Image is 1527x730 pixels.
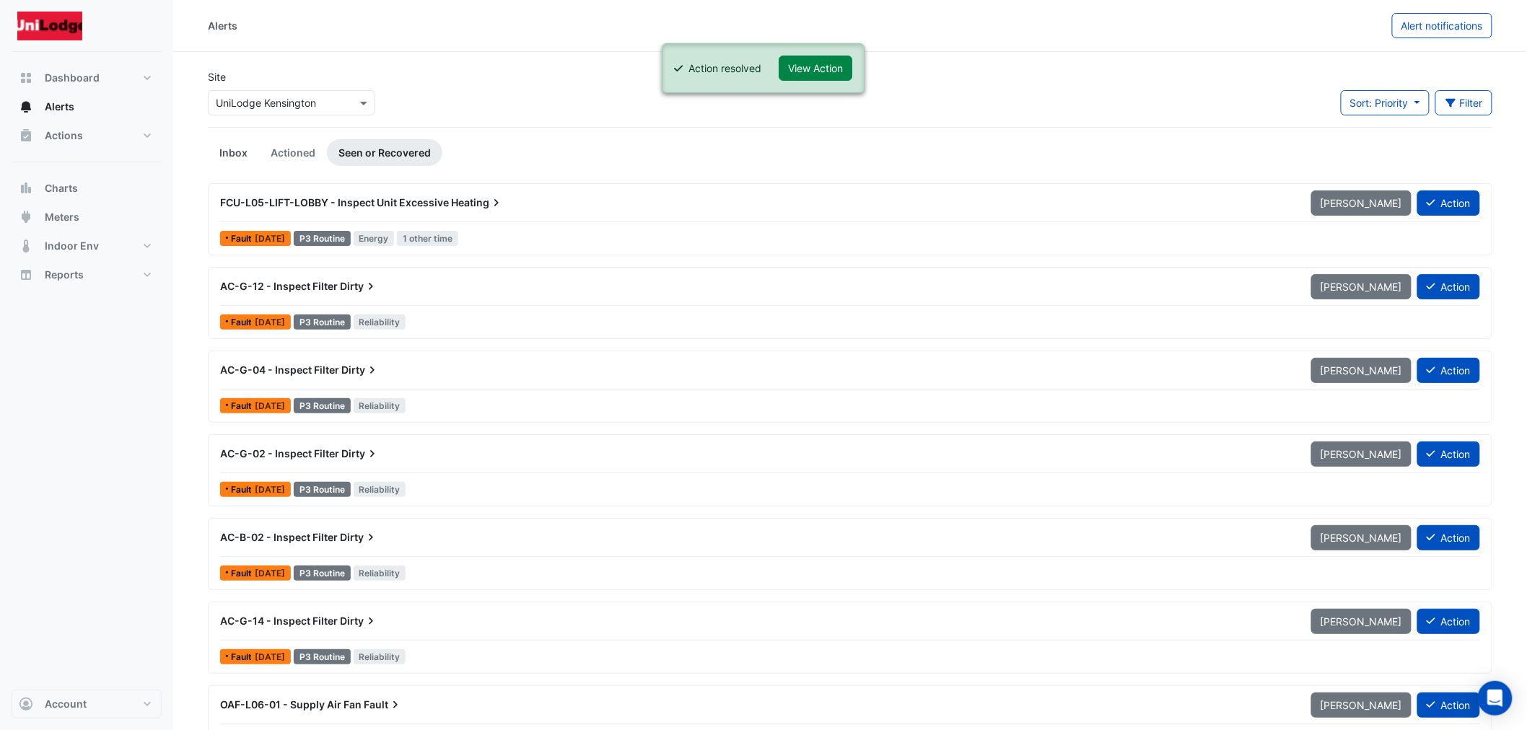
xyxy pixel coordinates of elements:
span: [PERSON_NAME] [1321,615,1402,628]
span: Reliability [354,566,406,581]
button: Action [1417,358,1480,383]
span: Fault [231,234,255,243]
button: Action [1417,190,1480,216]
span: Tue 28-Jan-2025 16:45 AEDT [255,317,285,327]
span: Fault [231,318,255,327]
span: [PERSON_NAME] [1321,448,1402,460]
button: [PERSON_NAME] [1311,609,1412,634]
span: Fault [364,698,403,712]
span: Dirty [341,363,380,377]
span: Reliability [354,398,406,413]
button: Alert notifications [1392,13,1492,38]
span: OAF-L06-01 - Supply Air Fan [220,698,362,711]
app-icon: Charts [19,181,33,195]
button: View Action [779,56,853,81]
button: Reports [12,260,162,289]
span: Heating [451,195,504,210]
button: Meters [12,203,162,232]
span: AC-G-02 - Inspect Filter [220,447,339,459]
span: Charts [45,181,78,195]
span: FCU-L05-LIFT-LOBBY - Inspect Unit Excessive [220,196,449,208]
span: [PERSON_NAME] [1321,364,1402,377]
app-icon: Dashboard [19,71,33,85]
div: P3 Routine [294,398,351,413]
span: Tue 28-Jan-2025 16:45 AEDT [255,484,285,495]
label: Site [208,69,226,84]
div: P3 Routine [294,315,351,330]
span: Account [45,697,87,711]
span: Tue 28-Jan-2025 16:45 AEDT [255,651,285,662]
button: [PERSON_NAME] [1311,274,1412,299]
span: Fault [231,402,255,410]
a: Actioned [259,139,327,166]
div: P3 Routine [294,231,351,246]
button: Filter [1435,90,1493,115]
app-icon: Reports [19,268,33,282]
button: Indoor Env [12,232,162,260]
span: Tue 28-Jan-2025 16:45 AEDT [255,568,285,579]
span: Reliability [354,315,406,330]
span: [PERSON_NAME] [1321,197,1402,209]
span: AC-G-12 - Inspect Filter [220,280,338,292]
span: [PERSON_NAME] [1321,281,1402,293]
button: Action [1417,525,1480,550]
img: Company Logo [17,12,82,40]
span: Alert notifications [1401,19,1483,32]
span: Actions [45,128,83,143]
span: Meters [45,210,79,224]
button: Actions [12,121,162,150]
span: Alerts [45,100,74,114]
span: Sort: Priority [1350,97,1409,109]
span: AC-G-14 - Inspect Filter [220,615,338,627]
span: [PERSON_NAME] [1321,699,1402,711]
div: P3 Routine [294,566,351,581]
button: Charts [12,174,162,203]
span: Tue 28-Jan-2025 16:45 AEDT [255,400,285,411]
button: [PERSON_NAME] [1311,358,1412,383]
button: [PERSON_NAME] [1311,441,1412,467]
a: Seen or Recovered [327,139,442,166]
span: Reliability [354,649,406,664]
div: Open Intercom Messenger [1478,681,1513,716]
button: Action [1417,692,1480,718]
span: Dashboard [45,71,100,85]
span: Fault [231,569,255,578]
div: Alerts [208,18,237,33]
span: Dirty [341,447,380,461]
app-icon: Alerts [19,100,33,114]
span: AC-G-04 - Inspect Filter [220,364,339,376]
span: Dirty [340,530,378,545]
span: Reliability [354,482,406,497]
button: Action [1417,274,1480,299]
div: P3 Routine [294,649,351,664]
div: Action resolved [689,61,762,76]
span: Reports [45,268,84,282]
span: [PERSON_NAME] [1321,532,1402,544]
button: Action [1417,609,1480,634]
span: Dirty [340,279,378,294]
span: Indoor Env [45,239,99,253]
app-icon: Indoor Env [19,239,33,253]
span: Thu 07-Aug-2025 07:15 AEST [255,233,285,244]
span: Fault [231,653,255,661]
button: [PERSON_NAME] [1311,692,1412,718]
span: AC-B-02 - Inspect Filter [220,531,338,543]
span: Dirty [340,614,378,628]
button: Action [1417,441,1480,467]
app-icon: Actions [19,128,33,143]
app-icon: Meters [19,210,33,224]
button: Account [12,690,162,718]
button: Alerts [12,92,162,121]
div: P3 Routine [294,482,351,497]
span: Energy [354,231,395,246]
button: [PERSON_NAME] [1311,190,1412,216]
button: Sort: Priority [1341,90,1430,115]
a: Inbox [208,139,259,166]
span: Fault [231,485,255,494]
button: [PERSON_NAME] [1311,525,1412,550]
span: 1 other time [397,231,458,246]
button: Dashboard [12,63,162,92]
